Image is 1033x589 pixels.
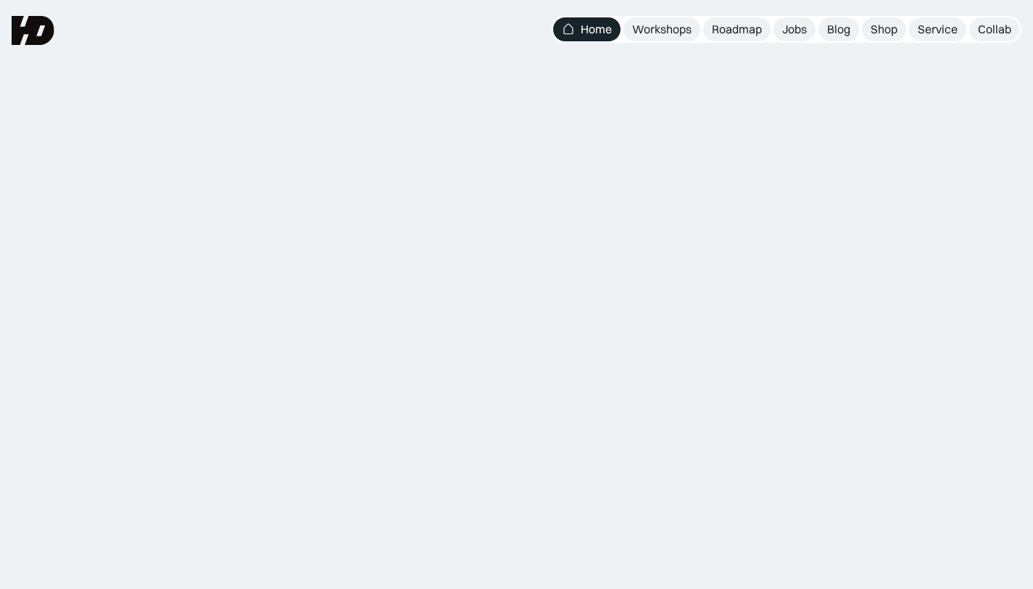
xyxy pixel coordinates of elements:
div: Jobs [782,22,807,37]
div: Blog [827,22,850,37]
div: Collab [978,22,1011,37]
a: Collab [969,17,1020,41]
div: Workshops [632,22,692,37]
div: Shop [871,22,897,37]
a: Shop [862,17,906,41]
a: Workshops [623,17,700,41]
a: Blog [818,17,859,41]
div: Home [581,22,612,37]
a: Home [553,17,621,41]
a: Jobs [773,17,816,41]
a: Service [909,17,966,41]
div: Roadmap [712,22,762,37]
div: Service [918,22,958,37]
a: Roadmap [703,17,771,41]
